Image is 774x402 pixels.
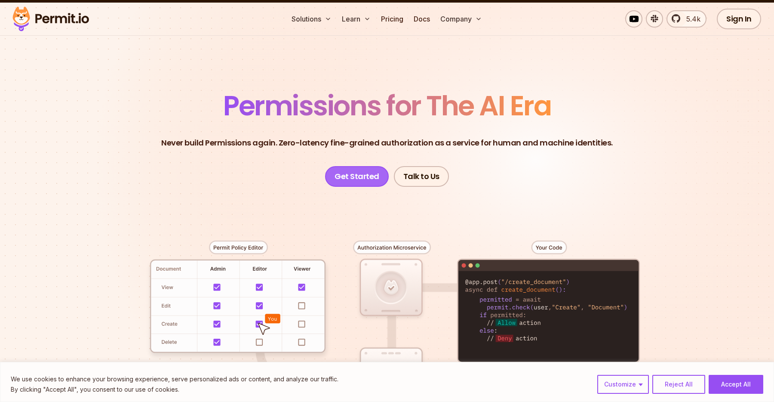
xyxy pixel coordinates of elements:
[709,375,763,394] button: Accept All
[325,166,389,187] a: Get Started
[652,375,705,394] button: Reject All
[717,9,761,29] a: Sign In
[410,10,433,28] a: Docs
[394,166,449,187] a: Talk to Us
[11,374,338,384] p: We use cookies to enhance your browsing experience, serve personalized ads or content, and analyz...
[9,4,93,34] img: Permit logo
[223,87,551,125] span: Permissions for The AI Era
[666,10,706,28] a: 5.4k
[378,10,407,28] a: Pricing
[288,10,335,28] button: Solutions
[11,384,338,395] p: By clicking "Accept All", you consent to our use of cookies.
[338,10,374,28] button: Learn
[681,14,700,24] span: 5.4k
[437,10,485,28] button: Company
[161,137,613,149] p: Never build Permissions again. Zero-latency fine-grained authorization as a service for human and...
[597,375,649,394] button: Customize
